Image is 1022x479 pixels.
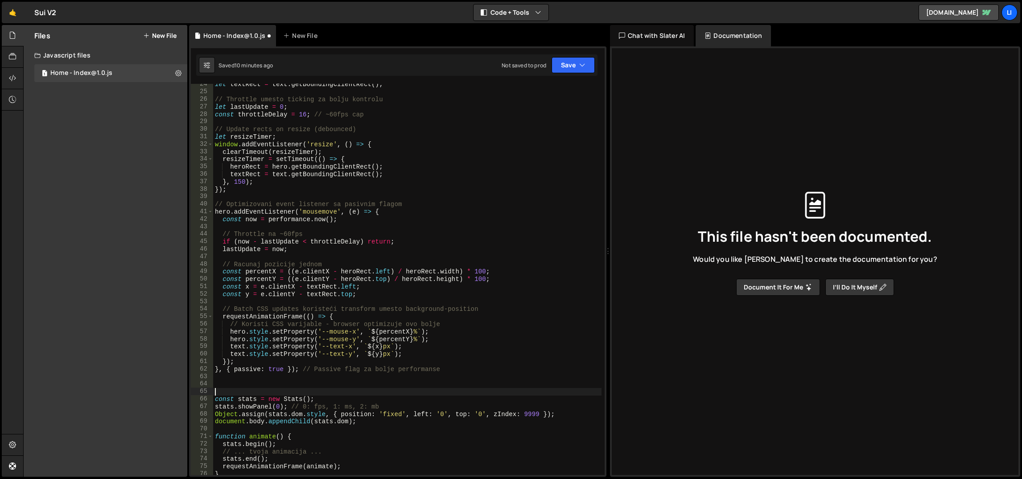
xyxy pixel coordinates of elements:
div: Javascript files [24,46,187,64]
div: 50 [191,275,213,283]
div: 40 [191,200,213,208]
div: 58 [191,335,213,343]
div: 30 [191,125,213,133]
div: 56 [191,320,213,328]
div: 29 [191,118,213,125]
a: [DOMAIN_NAME] [919,4,999,21]
div: Home - Index@1.0.js [50,69,112,77]
div: 37 [191,178,213,186]
div: 55 [191,313,213,320]
div: 25 [191,88,213,95]
div: 66 [191,395,213,403]
div: 28 [191,111,213,118]
span: 1 [42,70,47,78]
div: 64 [191,380,213,388]
div: 53 [191,298,213,306]
div: 17378/48381.js [34,64,187,82]
div: Home - Index@1.0.js [203,31,265,40]
div: 46 [191,245,213,253]
div: 74 [191,455,213,462]
a: 🤙 [2,2,24,23]
a: Li [1001,4,1018,21]
div: 61 [191,358,213,365]
span: Would you like [PERSON_NAME] to create the documentation for you? [693,254,937,264]
div: 65 [191,388,213,395]
div: 72 [191,440,213,448]
div: 48 [191,260,213,268]
div: 36 [191,170,213,178]
div: New File [283,31,321,40]
div: 73 [191,448,213,455]
div: 31 [191,133,213,140]
div: 42 [191,215,213,223]
div: 63 [191,373,213,380]
div: 67 [191,403,213,410]
div: 39 [191,193,213,200]
div: Not saved to prod [502,62,546,69]
span: This file hasn't been documented. [698,229,932,244]
div: 75 [191,462,213,470]
div: 27 [191,103,213,111]
div: 38 [191,186,213,193]
div: 76 [191,470,213,478]
div: 10 minutes ago [235,62,273,69]
div: 54 [191,305,213,313]
div: 44 [191,230,213,238]
div: 34 [191,155,213,163]
button: I’ll do it myself [825,279,894,296]
div: 33 [191,148,213,156]
button: Document it for me [736,279,820,296]
button: Code + Tools [474,4,548,21]
div: 32 [191,140,213,148]
button: Save [552,57,595,73]
div: 60 [191,350,213,358]
div: 41 [191,208,213,215]
div: Documentation [696,25,771,46]
div: 26 [191,95,213,103]
div: 47 [191,253,213,260]
div: Chat with Slater AI [610,25,694,46]
div: Sui V2 [34,7,56,18]
div: 57 [191,328,213,335]
div: 68 [191,410,213,418]
div: 59 [191,343,213,350]
div: 62 [191,365,213,373]
button: New File [143,32,177,39]
div: 52 [191,290,213,298]
div: 51 [191,283,213,290]
div: 70 [191,425,213,433]
div: 24 [191,80,213,88]
div: Saved [218,62,273,69]
div: 49 [191,268,213,275]
div: 45 [191,238,213,245]
div: 35 [191,163,213,170]
h2: Files [34,31,50,41]
div: 43 [191,223,213,231]
div: 69 [191,417,213,425]
div: 71 [191,433,213,440]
